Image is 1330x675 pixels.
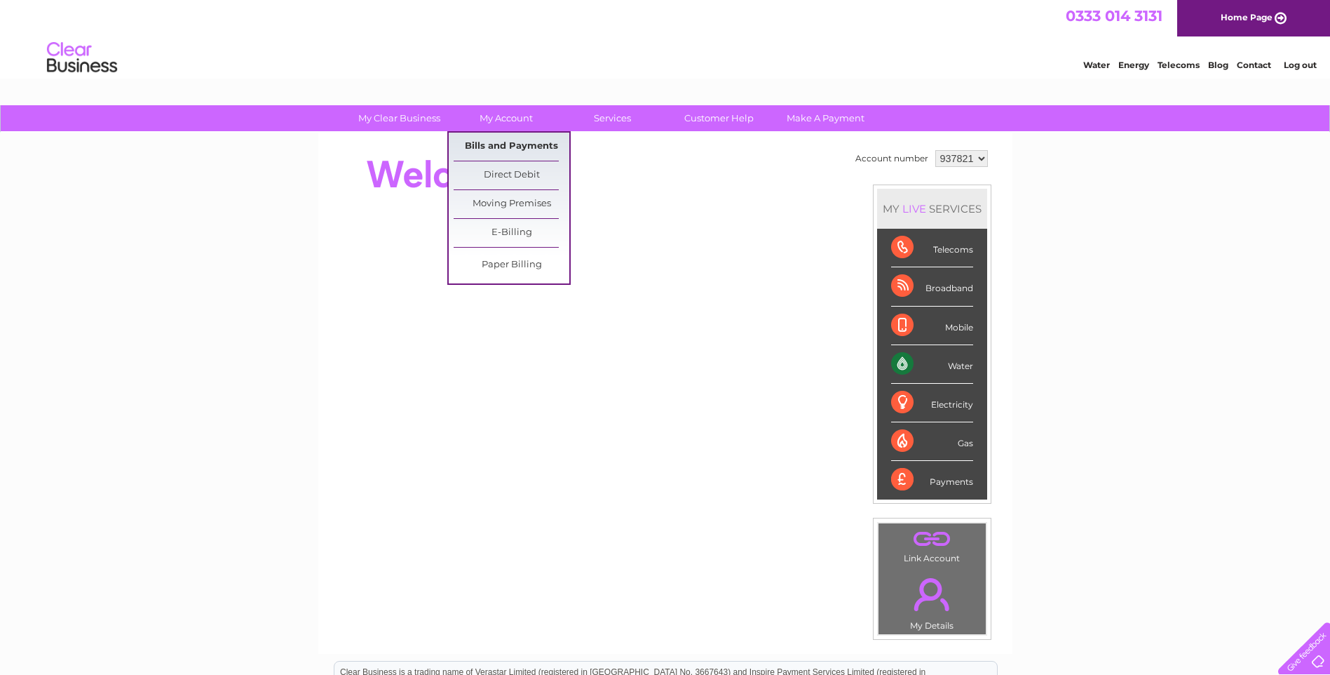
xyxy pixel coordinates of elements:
[1083,60,1110,70] a: Water
[661,105,777,131] a: Customer Help
[891,307,973,345] div: Mobile
[448,105,564,131] a: My Account
[878,523,986,567] td: Link Account
[454,133,569,161] a: Bills and Payments
[900,202,929,215] div: LIVE
[852,147,932,171] td: Account number
[891,461,973,499] div: Payments
[768,105,883,131] a: Make A Payment
[878,566,986,635] td: My Details
[1066,7,1162,25] a: 0333 014 3131
[454,161,569,189] a: Direct Debit
[454,190,569,218] a: Moving Premises
[46,36,118,79] img: logo.png
[891,229,973,267] div: Telecoms
[1118,60,1149,70] a: Energy
[1208,60,1228,70] a: Blog
[1237,60,1271,70] a: Contact
[1158,60,1200,70] a: Telecoms
[891,422,973,461] div: Gas
[1284,60,1317,70] a: Log out
[877,189,987,229] div: MY SERVICES
[555,105,670,131] a: Services
[891,345,973,384] div: Water
[882,570,982,619] a: .
[891,384,973,422] div: Electricity
[454,219,569,247] a: E-Billing
[882,527,982,552] a: .
[334,8,997,68] div: Clear Business is a trading name of Verastar Limited (registered in [GEOGRAPHIC_DATA] No. 3667643...
[891,267,973,306] div: Broadband
[341,105,457,131] a: My Clear Business
[454,251,569,279] a: Paper Billing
